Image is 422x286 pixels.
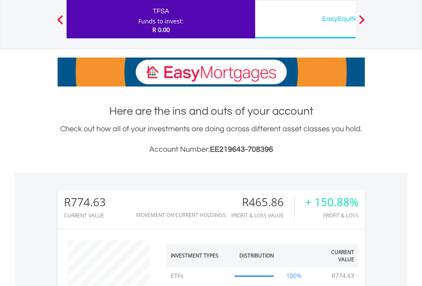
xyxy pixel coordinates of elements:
th: Current Value [310,244,358,267]
img: EasyMortage Promotion Banner [58,58,365,87]
button: Next [353,19,370,28]
div: Funds to invest: [138,17,183,26]
div: TFSA [72,5,250,17]
td: 100% [278,267,310,284]
div: R774.63 [64,196,106,208]
h1: Here are the ins and outs of your account [58,104,365,119]
div: Distribution [239,252,274,259]
span: R 0.00 [152,26,170,34]
div: CURRENT VALUE [64,213,106,218]
div: Profit & Loss [305,213,358,218]
th: Investment Types [166,244,230,267]
button: Previous [52,19,69,28]
div: R465.86 [231,196,294,208]
div: Profit & Loss Value [231,213,294,218]
div: Movement on Current Holdings: [136,212,227,218]
td: R774.63 [327,267,358,284]
td: ETFs [166,267,230,284]
h3: Account Number: [58,144,365,156]
span: EE219643-708396 [210,145,273,153]
div: + 150.88% [305,196,358,208]
div: Check out how all of your investments are doing across different asset classes you hold. [58,123,365,156]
